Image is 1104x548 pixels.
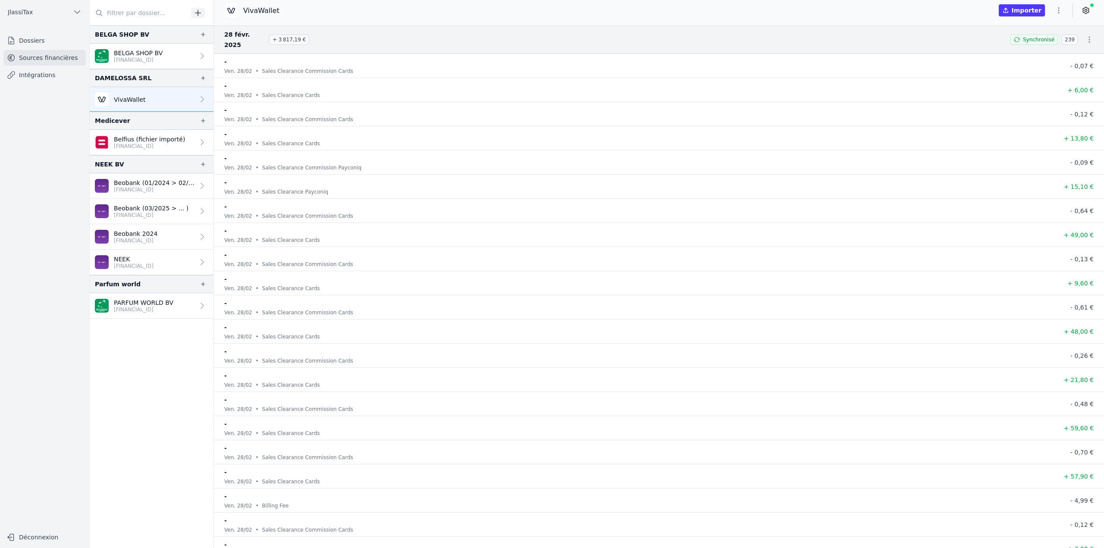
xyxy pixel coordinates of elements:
[255,308,258,317] div: •
[1070,207,1094,214] span: - 0,64 €
[114,204,188,213] p: Beobank (03/2025 > ... )
[1070,304,1094,311] span: - 0,61 €
[224,201,227,212] p: -
[114,186,194,193] p: [FINANCIAL_ID]
[1070,521,1094,528] span: - 0,12 €
[262,91,320,100] p: Sales Clearance Cards
[1063,473,1094,480] span: + 57,90 €
[262,284,320,293] p: Sales Clearance Cards
[255,357,258,365] div: •
[1070,449,1094,456] span: - 0,70 €
[114,298,173,307] p: PARFUM WORLD BV
[224,105,227,115] p: -
[90,250,213,275] a: NEEK [FINANCIAL_ID]
[1070,63,1094,69] span: - 0,07 €
[3,530,86,544] button: Déconnexion
[224,91,252,100] p: ven. 28/02
[114,178,194,187] p: Beobank (01/2024 > 02/2025)
[262,357,353,365] p: Sales Clearance Commission Cards
[224,260,252,269] p: ven. 28/02
[95,92,109,106] img: Viva-Wallet.webp
[224,236,252,244] p: ven. 28/02
[224,81,227,91] p: -
[1063,376,1094,383] span: + 21,80 €
[224,453,252,462] p: ven. 28/02
[262,526,353,534] p: Sales Clearance Commission Cards
[1063,183,1094,190] span: + 15,10 €
[224,115,252,124] p: ven. 28/02
[90,173,213,199] a: Beobank (01/2024 > 02/2025) [FINANCIAL_ID]
[224,56,227,67] p: -
[224,274,227,284] p: -
[1070,401,1094,407] span: - 0,48 €
[114,49,163,57] p: BELGA SHOP BV
[95,116,130,126] div: Medicever
[224,443,227,453] p: -
[224,212,252,220] p: ven. 28/02
[224,3,238,17] img: Viva-Wallet.webp
[95,159,124,169] div: NEEK BV
[114,143,185,150] p: [FINANCIAL_ID]
[224,188,252,196] p: ven. 28/02
[90,224,213,250] a: Beobank 2024 [FINANCIAL_ID]
[114,255,154,263] p: NEEK
[255,284,258,293] div: •
[224,526,252,534] p: ven. 28/02
[224,429,252,438] p: ven. 28/02
[262,429,320,438] p: Sales Clearance Cards
[1023,36,1054,43] span: Synchronisé
[3,50,86,66] a: Sources financières
[90,293,213,319] a: PARFUM WORLD BV [FINANCIAL_ID]
[3,5,86,19] button: JlassiTax
[255,212,258,220] div: •
[114,237,157,244] p: [FINANCIAL_ID]
[224,370,227,381] p: -
[95,29,149,40] div: BELGA SHOP BV
[224,139,252,148] p: ven. 28/02
[262,332,320,341] p: Sales Clearance Cards
[3,67,86,83] a: Intégrations
[269,34,309,45] span: + 3 817,19 €
[255,91,258,100] div: •
[224,332,252,341] p: ven. 28/02
[224,346,227,357] p: -
[1063,135,1094,142] span: + 13,80 €
[90,44,213,69] a: BELGA SHOP BV [FINANCIAL_ID]
[255,236,258,244] div: •
[114,306,173,313] p: [FINANCIAL_ID]
[1067,280,1094,287] span: + 9,60 €
[114,229,157,238] p: Beobank 2024
[95,204,109,218] img: BEOBANK_CTBKBEBX.png
[114,56,163,63] p: [FINANCIAL_ID]
[1070,256,1094,263] span: - 0,13 €
[255,139,258,148] div: •
[224,515,227,526] p: -
[1070,497,1094,504] span: - 4,99 €
[255,501,258,510] div: •
[262,67,353,75] p: Sales Clearance Commission Cards
[1070,159,1094,166] span: - 0,09 €
[224,250,227,260] p: -
[262,236,320,244] p: Sales Clearance Cards
[255,405,258,413] div: •
[95,179,109,193] img: BEOBANK_CTBKBEBX.png
[95,135,109,149] img: belfius.png
[255,381,258,389] div: •
[224,501,252,510] p: ven. 28/02
[224,129,227,139] p: -
[1063,232,1094,238] span: + 49,00 €
[262,477,320,486] p: Sales Clearance Cards
[224,467,227,477] p: -
[262,260,353,269] p: Sales Clearance Commission Cards
[95,49,109,63] img: BNP_BE_BUSINESS_GEBABEBB.png
[224,395,227,405] p: -
[114,135,185,144] p: Belfius (fichier importé)
[90,130,213,155] a: Belfius (fichier importé) [FINANCIAL_ID]
[224,381,252,389] p: ven. 28/02
[90,199,213,224] a: Beobank (03/2025 > ... ) [FINANCIAL_ID]
[224,163,252,172] p: ven. 28/02
[262,381,320,389] p: Sales Clearance Cards
[224,477,252,486] p: ven. 28/02
[1061,34,1078,45] span: 239
[262,212,353,220] p: Sales Clearance Commission Cards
